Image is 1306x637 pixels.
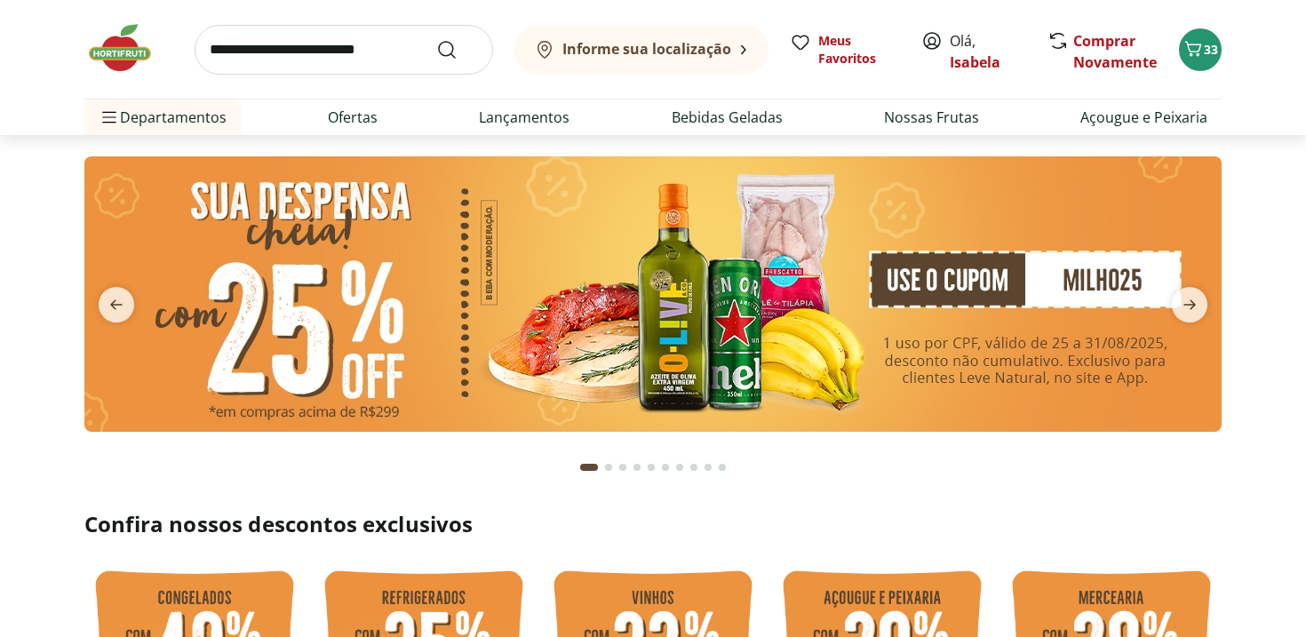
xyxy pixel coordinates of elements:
[479,107,569,128] a: Lançamentos
[701,446,715,489] button: Go to page 9 from fs-carousel
[644,446,658,489] button: Go to page 5 from fs-carousel
[672,107,783,128] a: Bebidas Geladas
[1080,107,1207,128] a: Açougue e Peixaria
[562,39,731,59] b: Informe sua localização
[84,287,148,322] button: previous
[715,446,729,489] button: Go to page 10 from fs-carousel
[514,25,768,75] button: Informe sua localização
[884,107,979,128] a: Nossas Frutas
[84,156,1222,432] img: cupom
[950,52,1000,72] a: Isabela
[790,32,900,68] a: Meus Favoritos
[616,446,630,489] button: Go to page 3 from fs-carousel
[99,96,227,139] span: Departamentos
[84,21,173,75] img: Hortifruti
[1158,287,1222,322] button: next
[687,446,701,489] button: Go to page 8 from fs-carousel
[436,39,479,60] button: Submit Search
[630,446,644,489] button: Go to page 4 from fs-carousel
[84,510,1222,538] h2: Confira nossos descontos exclusivos
[950,30,1029,73] span: Olá,
[673,446,687,489] button: Go to page 7 from fs-carousel
[1073,31,1157,72] a: Comprar Novamente
[195,25,493,75] input: search
[658,446,673,489] button: Go to page 6 from fs-carousel
[1179,28,1222,71] button: Carrinho
[577,446,601,489] button: Current page from fs-carousel
[818,32,900,68] span: Meus Favoritos
[99,96,120,139] button: Menu
[1204,41,1218,58] span: 33
[328,107,378,128] a: Ofertas
[601,446,616,489] button: Go to page 2 from fs-carousel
